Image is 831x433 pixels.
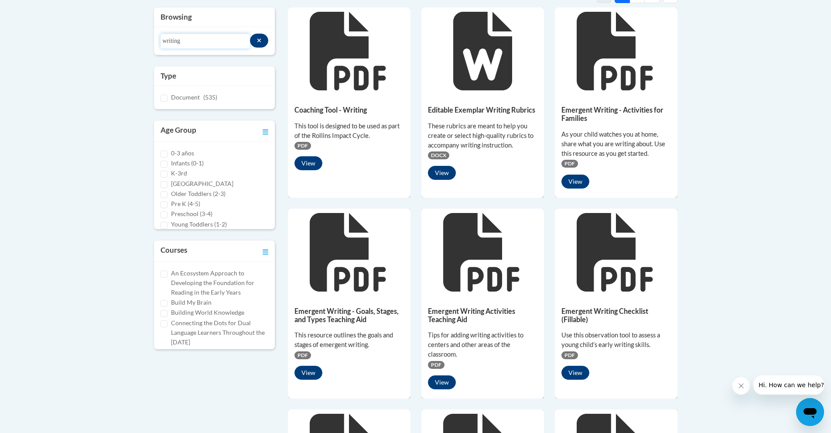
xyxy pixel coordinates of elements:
iframe: Close message [732,377,750,395]
h5: Emergent Writing - Activities for Families [561,106,671,123]
span: PDF [561,351,578,359]
span: Document [171,93,200,101]
h3: Courses [161,245,187,257]
h5: Editable Exemplar Writing Rubrics [428,106,537,114]
h5: Emergent Writing - Goals, Stages, and Types Teaching Aid [294,307,404,324]
div: Tips for adding writing activities to centers and other areas of the classroom. [428,330,537,359]
span: PDF [428,361,445,369]
h3: Browsing [161,12,269,22]
h5: Coaching Tool - Writing [294,106,404,114]
iframe: Button to launch messaging window [796,398,824,426]
label: Young Toddlers (1-2) [171,220,227,229]
div: Use this observation tool to assess a young child’s early writing skills. [561,330,671,350]
button: View [561,175,589,189]
a: Toggle collapse [263,125,268,137]
button: View [294,156,322,170]
label: Build My Brain [171,298,212,307]
span: DOCX [428,151,449,159]
div: This tool is designed to be used as part of the Rollins Impact Cycle. [294,121,404,141]
button: Search resources [250,34,269,48]
div: These rubrics are meant to help you create or select high-quality rubrics to accompany writing in... [428,121,537,150]
label: Infants (0-1) [171,158,204,168]
div: This resource outlines the goals and stages of emergent writing. [294,330,404,350]
label: [GEOGRAPHIC_DATA] [171,179,233,189]
span: PDF [294,351,311,359]
div: As your child watches you at home, share what you are writing about. Use this resource as you get... [561,130,671,158]
label: Older Toddlers (2-3) [171,189,226,199]
h5: Emergent Writing Activities Teaching Aid [428,307,537,324]
button: View [428,375,456,389]
a: Toggle collapse [263,245,268,257]
span: PDF [561,160,578,168]
h3: Age Group [161,125,196,137]
button: View [561,366,589,380]
iframe: Message from company [753,375,824,395]
label: K-3rd [171,168,187,178]
label: Cox Campus Structured Literacy Certificate Exam [171,347,269,367]
span: PDF [294,142,311,150]
label: Preschool (3-4) [171,209,212,219]
label: Building World Knowledge [171,308,244,317]
button: View [294,366,322,380]
h5: Emergent Writing Checklist (Fillable) [561,307,671,324]
label: Connecting the Dots for Dual Language Learners Throughout the [DATE] [171,318,269,347]
label: 0-3 años [171,148,194,158]
label: Pre K (4-5) [171,199,200,209]
input: Search resources [161,34,250,48]
label: An Ecosystem Approach to Developing the Foundation for Reading in the Early Years [171,268,269,297]
button: View [428,166,456,180]
h3: Type [161,71,269,81]
span: (535) [203,93,217,101]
